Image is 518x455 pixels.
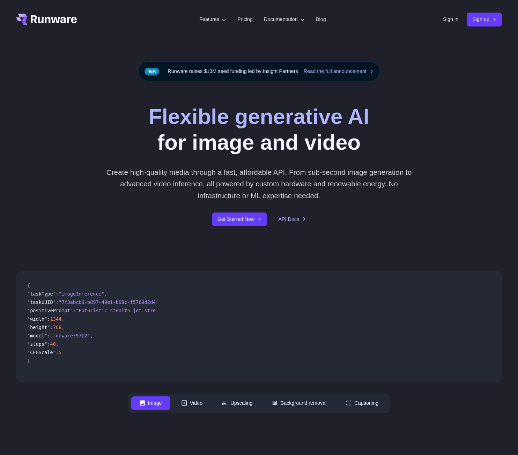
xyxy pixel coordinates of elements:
[76,308,336,313] span: "Futuristic stealth jet streaking through a neon-lit cityscape with glowing purple exhaust"
[47,333,50,338] span: :
[56,350,59,355] span: :
[27,291,56,297] span: "taskType"
[27,325,50,330] span: "height"
[131,396,170,410] button: Image
[316,15,326,23] a: Blog
[214,396,261,410] button: Upscaling
[149,104,369,155] h1: for image and video
[27,350,56,355] span: "CFGScale"
[56,341,59,347] span: ,
[50,316,61,322] span: 1344
[104,166,415,201] p: Create high-quality media through a fast, affordable API. From sub-second image generation to adv...
[16,14,77,25] a: Go to /
[73,308,76,313] span: :
[50,325,53,330] span: :
[56,299,59,305] span: :
[59,350,61,355] span: 5
[27,283,30,288] span: {
[47,316,50,322] span: :
[53,325,62,330] span: 768
[27,316,47,322] span: "width"
[27,308,73,313] span: "positivePrompt"
[212,212,267,226] a: Get Started Now
[467,13,502,26] a: Sign up
[50,341,55,347] span: 40
[50,333,90,338] span: "runware:97@2"
[278,215,306,223] a: API Docs
[104,291,107,297] span: ,
[237,15,253,23] a: Pricing
[304,67,373,75] a: Read the full announcement
[139,61,379,81] div: Runware raises $13M seed funding led by Insight Partners
[56,291,59,297] span: :
[61,325,64,330] span: ,
[27,358,30,364] span: }
[443,15,458,23] a: Sign in
[90,333,93,338] span: ,
[27,299,56,305] span: "taskUUID"
[173,396,211,410] button: Video
[264,15,305,23] label: Documentation
[27,341,47,347] span: "steps"
[149,104,369,128] strong: Flexible generative AI
[47,341,50,347] span: :
[27,333,47,338] span: "model"
[59,291,104,297] span: "imageInference"
[59,299,167,305] span: "7f3ebcb6-b897-49e1-b98c-f5789d2d40d7"
[199,15,226,23] label: Features
[264,396,335,410] button: Background removal
[61,316,64,322] span: ,
[338,396,387,410] button: Captioning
